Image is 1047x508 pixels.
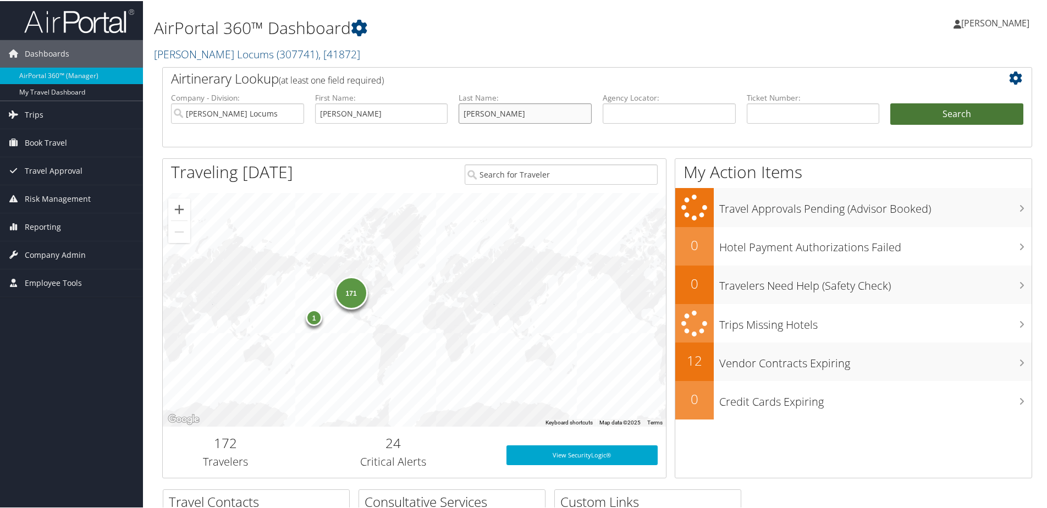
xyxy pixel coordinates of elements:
[545,418,593,426] button: Keyboard shortcuts
[25,184,91,212] span: Risk Management
[171,91,304,102] label: Company - Division:
[954,5,1040,38] a: [PERSON_NAME]
[719,311,1032,332] h3: Trips Missing Hotels
[25,39,69,67] span: Dashboards
[25,156,82,184] span: Travel Approval
[171,433,280,451] h2: 172
[719,349,1032,370] h3: Vendor Contracts Expiring
[168,220,190,242] button: Zoom out
[25,100,43,128] span: Trips
[306,308,322,324] div: 1
[465,163,658,184] input: Search for Traveler
[675,226,1032,264] a: 0Hotel Payment Authorizations Failed
[675,159,1032,183] h1: My Action Items
[647,418,663,424] a: Terms (opens in new tab)
[166,411,202,426] img: Google
[166,411,202,426] a: Open this area in Google Maps (opens a new window)
[25,268,82,296] span: Employee Tools
[675,341,1032,380] a: 12Vendor Contracts Expiring
[459,91,592,102] label: Last Name:
[747,91,880,102] label: Ticket Number:
[24,7,134,33] img: airportal-logo.png
[279,73,384,85] span: (at least one field required)
[506,444,658,464] a: View SecurityLogic®
[719,195,1032,216] h3: Travel Approvals Pending (Advisor Booked)
[599,418,641,424] span: Map data ©2025
[335,275,368,308] div: 171
[675,187,1032,226] a: Travel Approvals Pending (Advisor Booked)
[154,15,745,38] h1: AirPortal 360™ Dashboard
[719,388,1032,408] h3: Credit Cards Expiring
[890,102,1023,124] button: Search
[154,46,360,60] a: [PERSON_NAME] Locums
[25,212,61,240] span: Reporting
[25,128,67,156] span: Book Travel
[675,380,1032,418] a: 0Credit Cards Expiring
[675,235,714,253] h2: 0
[675,264,1032,303] a: 0Travelers Need Help (Safety Check)
[675,389,714,407] h2: 0
[675,350,714,369] h2: 12
[277,46,318,60] span: ( 307741 )
[25,240,86,268] span: Company Admin
[168,197,190,219] button: Zoom in
[171,453,280,468] h3: Travelers
[318,46,360,60] span: , [ 41872 ]
[719,272,1032,292] h3: Travelers Need Help (Safety Check)
[297,453,490,468] h3: Critical Alerts
[297,433,490,451] h2: 24
[961,16,1029,28] span: [PERSON_NAME]
[675,273,714,292] h2: 0
[675,303,1032,342] a: Trips Missing Hotels
[603,91,736,102] label: Agency Locator:
[171,68,951,87] h2: Airtinerary Lookup
[315,91,448,102] label: First Name:
[719,233,1032,254] h3: Hotel Payment Authorizations Failed
[171,159,293,183] h1: Traveling [DATE]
